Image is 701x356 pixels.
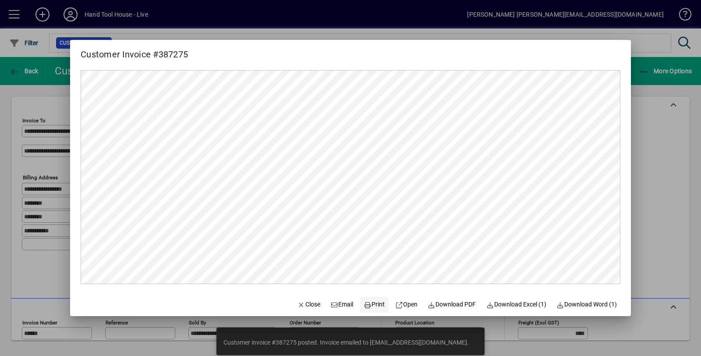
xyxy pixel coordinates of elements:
[428,300,476,309] span: Download PDF
[395,300,418,309] span: Open
[483,297,550,313] button: Download Excel (1)
[486,300,546,309] span: Download Excel (1)
[360,297,388,313] button: Print
[392,297,421,313] a: Open
[364,300,385,309] span: Print
[294,297,324,313] button: Close
[331,300,354,309] span: Email
[327,297,357,313] button: Email
[70,40,198,61] h2: Customer Invoice #387275
[557,300,617,309] span: Download Word (1)
[553,297,621,313] button: Download Word (1)
[425,297,480,313] a: Download PDF
[297,300,320,309] span: Close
